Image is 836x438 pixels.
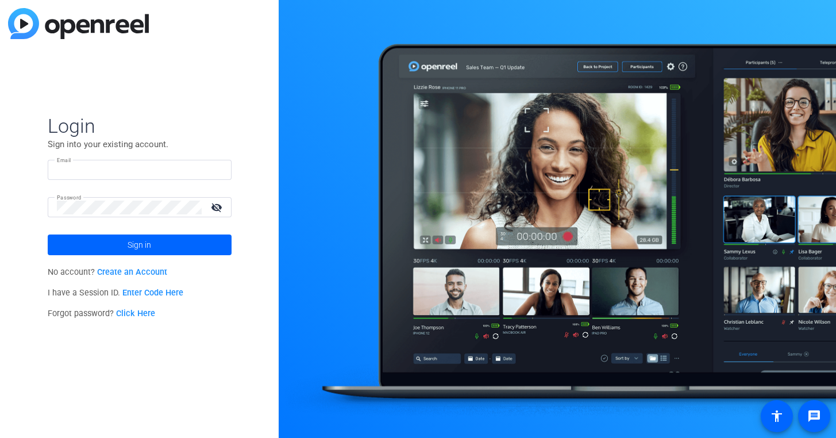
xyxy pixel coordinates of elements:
span: I have a Session ID. [48,288,184,298]
mat-icon: accessibility [770,409,784,423]
a: Click Here [116,309,155,318]
mat-label: Password [57,194,82,201]
mat-icon: visibility_off [204,199,232,216]
mat-icon: message [807,409,821,423]
a: Enter Code Here [122,288,183,298]
a: Create an Account [97,267,167,277]
img: blue-gradient.svg [8,8,149,39]
span: Login [48,114,232,138]
input: Enter Email Address [57,163,222,177]
span: No account? [48,267,168,277]
mat-label: Email [57,157,71,163]
button: Sign in [48,235,232,255]
p: Sign into your existing account. [48,138,232,151]
span: Sign in [128,230,151,259]
span: Forgot password? [48,309,156,318]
